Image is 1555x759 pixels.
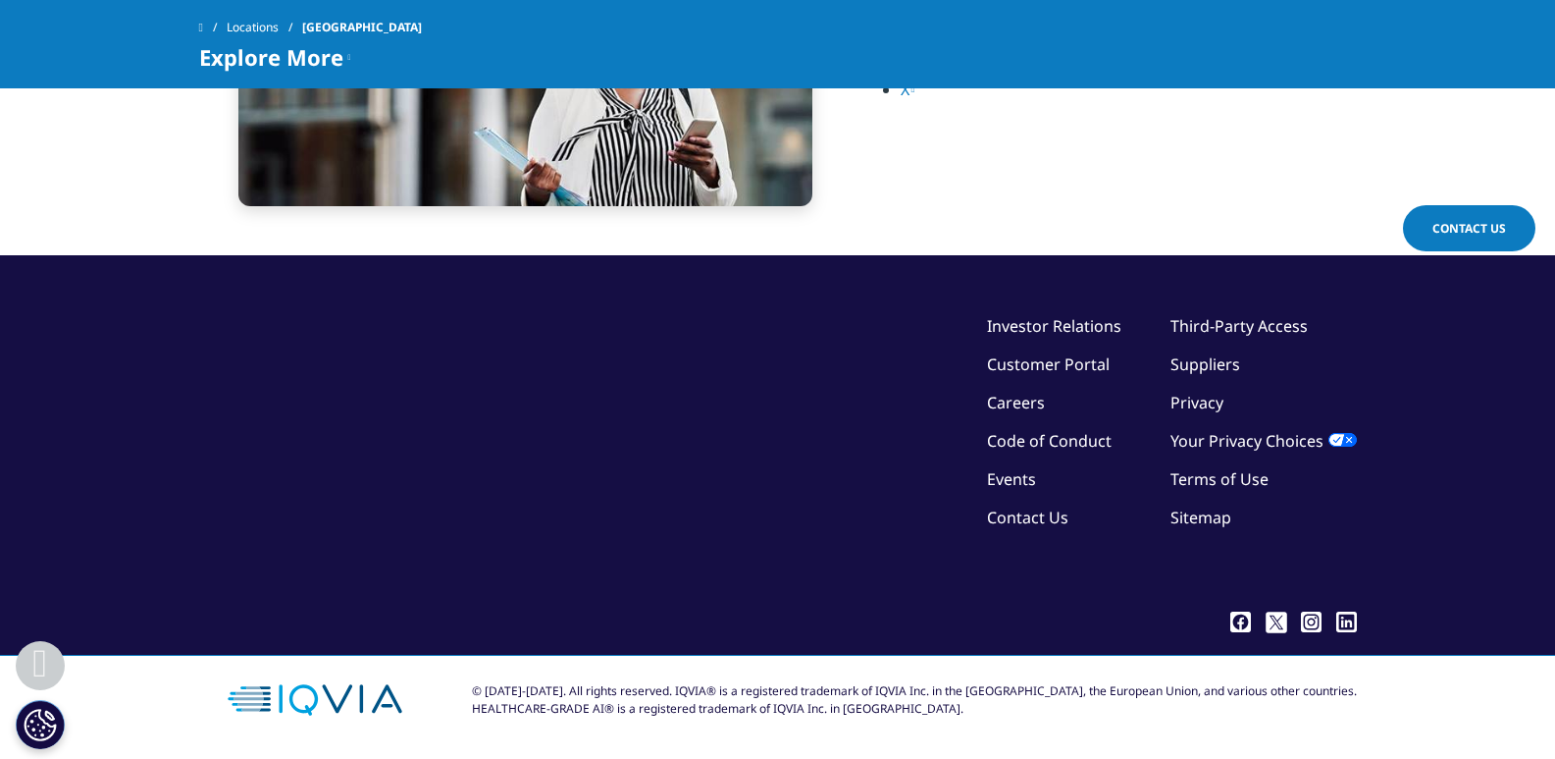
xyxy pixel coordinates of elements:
[1170,392,1223,413] a: Privacy
[1170,507,1231,528] a: Sitemap
[987,353,1110,375] a: Customer Portal
[472,682,1357,718] div: © [DATE]-[DATE]. All rights reserved. IQVIA® is a registered trademark of IQVIA Inc. in the [GEOG...
[987,430,1112,452] a: Code of Conduct
[987,392,1045,413] a: Careers
[16,700,65,749] button: Cookie Settings
[987,315,1121,337] a: Investor Relations
[987,468,1036,490] a: Events
[1170,353,1240,375] a: Suppliers
[227,10,302,45] a: Locations
[199,45,343,69] span: Explore More
[302,10,422,45] span: [GEOGRAPHIC_DATA]
[1432,220,1506,237] span: Contact Us
[987,507,1068,528] a: Contact Us
[1403,205,1535,251] a: Contact Us
[1170,468,1269,490] a: Terms of Use
[1170,315,1308,337] a: Third-Party Access
[901,79,915,100] a: X
[1170,430,1357,452] a: Your Privacy Choices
